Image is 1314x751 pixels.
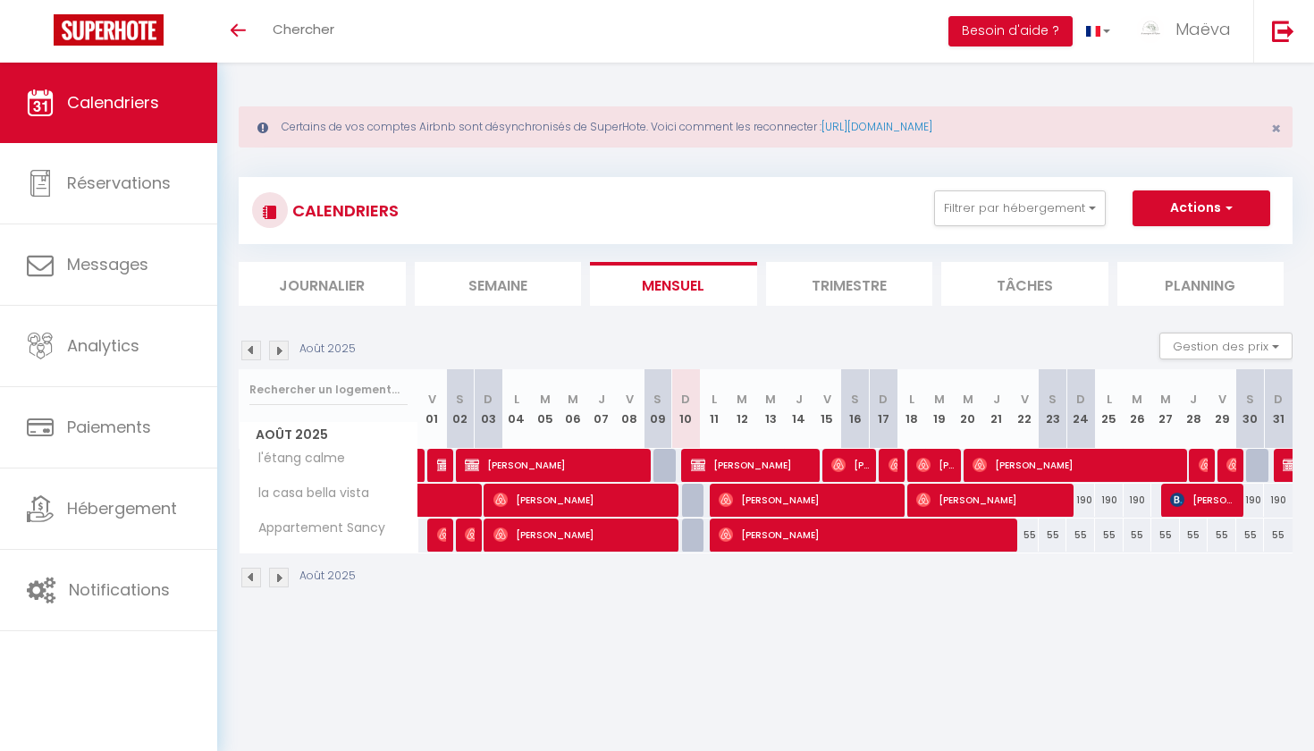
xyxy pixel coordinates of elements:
[587,369,616,449] th: 07
[1076,391,1085,408] abbr: D
[948,16,1073,46] button: Besoin d'aide ?
[941,262,1108,306] li: Tâches
[1218,391,1226,408] abbr: V
[1160,391,1171,408] abbr: M
[765,391,776,408] abbr: M
[1117,262,1285,306] li: Planning
[239,262,406,306] li: Journalier
[1180,519,1209,552] div: 55
[1274,391,1283,408] abbr: D
[1236,484,1265,517] div: 190
[934,391,945,408] abbr: M
[428,391,436,408] abbr: V
[540,391,551,408] abbr: M
[502,369,531,449] th: 04
[1264,484,1293,517] div: 190
[1095,484,1124,517] div: 190
[67,497,177,519] span: Hébergement
[813,369,841,449] th: 15
[823,391,831,408] abbr: V
[67,334,139,357] span: Analytics
[1151,519,1180,552] div: 55
[1137,16,1164,43] img: ...
[1170,483,1237,517] span: [PERSON_NAME]
[719,483,900,517] span: [PERSON_NAME]
[909,391,914,408] abbr: L
[1208,369,1236,449] th: 29
[54,14,164,46] img: Super Booking
[1151,369,1180,449] th: 27
[67,253,148,275] span: Messages
[1124,519,1152,552] div: 55
[273,20,334,38] span: Chercher
[615,369,644,449] th: 08
[934,190,1106,226] button: Filtrer par hébergement
[1175,18,1231,40] span: Maëva
[982,369,1011,449] th: 21
[1264,519,1293,552] div: 55
[484,391,493,408] abbr: D
[1039,369,1067,449] th: 23
[916,448,955,482] span: [PERSON_NAME]
[242,519,390,538] span: Appartement Sancy
[465,518,475,552] span: [PERSON_NAME]
[916,483,1069,517] span: [PERSON_NAME]
[493,518,675,552] span: [PERSON_NAME]
[240,422,417,448] span: Août 2025
[598,391,605,408] abbr: J
[1208,519,1236,552] div: 55
[841,369,870,449] th: 16
[1066,369,1095,449] th: 24
[568,391,578,408] abbr: M
[1159,333,1293,359] button: Gestion des prix
[1021,391,1029,408] abbr: V
[437,448,447,482] span: [PERSON_NAME]
[531,369,560,449] th: 05
[1107,391,1112,408] abbr: L
[700,369,729,449] th: 11
[475,369,503,449] th: 03
[926,369,955,449] th: 19
[729,369,757,449] th: 12
[889,448,898,482] span: [PERSON_NAME]
[821,119,932,134] a: [URL][DOMAIN_NAME]
[756,369,785,449] th: 13
[993,391,1000,408] abbr: J
[1124,369,1152,449] th: 26
[712,391,717,408] abbr: L
[963,391,973,408] abbr: M
[1066,484,1095,517] div: 190
[1264,369,1293,449] th: 31
[67,91,159,114] span: Calendriers
[239,106,1293,148] div: Certains de vos comptes Airbnb sont désynchronisés de SuperHote. Voici comment les reconnecter :
[242,484,374,503] span: la casa bella vista
[1272,20,1294,42] img: logout
[719,518,1015,552] span: [PERSON_NAME]
[1066,519,1095,552] div: 55
[1236,369,1265,449] th: 30
[1124,484,1152,517] div: 190
[1132,391,1142,408] abbr: M
[870,369,898,449] th: 17
[1095,369,1124,449] th: 25
[288,190,399,231] h3: CALENDRIERS
[766,262,933,306] li: Trimestre
[1039,519,1067,552] div: 55
[1226,448,1236,482] span: 1 Brown
[653,391,661,408] abbr: S
[590,262,757,306] li: Mensuel
[1199,448,1209,482] span: [PERSON_NAME]
[249,374,408,406] input: Rechercher un logement...
[1236,519,1265,552] div: 55
[493,483,675,517] span: [PERSON_NAME]
[1049,391,1057,408] abbr: S
[691,448,815,482] span: [PERSON_NAME]
[681,391,690,408] abbr: D
[446,369,475,449] th: 02
[69,578,170,601] span: Notifications
[897,369,926,449] th: 18
[1010,519,1039,552] div: 55
[1246,391,1254,408] abbr: S
[954,369,982,449] th: 20
[672,369,701,449] th: 10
